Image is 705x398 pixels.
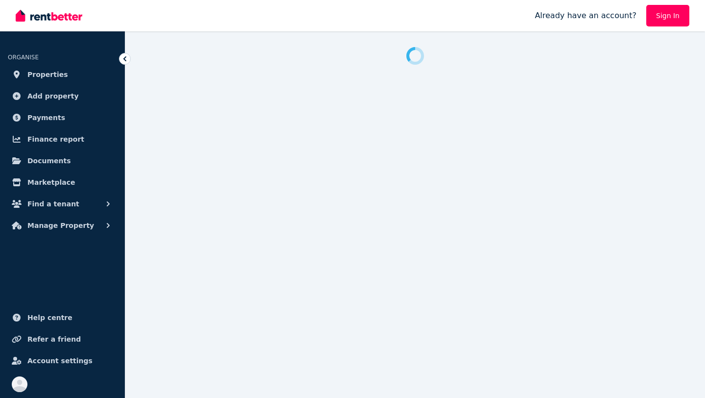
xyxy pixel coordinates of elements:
[8,194,117,214] button: Find a tenant
[27,198,79,210] span: Find a tenant
[8,329,117,349] a: Refer a friend
[8,86,117,106] a: Add property
[8,54,39,61] span: ORGANISE
[8,129,117,149] a: Finance report
[27,112,65,124] span: Payments
[8,151,117,171] a: Documents
[27,312,72,323] span: Help centre
[646,5,689,26] a: Sign In
[8,65,117,84] a: Properties
[8,108,117,127] a: Payments
[27,69,68,80] span: Properties
[8,308,117,327] a: Help centre
[535,10,636,22] span: Already have an account?
[8,216,117,235] button: Manage Property
[27,333,81,345] span: Refer a friend
[16,8,82,23] img: RentBetter
[27,155,71,167] span: Documents
[27,220,94,231] span: Manage Property
[27,133,84,145] span: Finance report
[8,173,117,192] a: Marketplace
[27,176,75,188] span: Marketplace
[8,351,117,371] a: Account settings
[27,90,79,102] span: Add property
[27,355,93,367] span: Account settings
